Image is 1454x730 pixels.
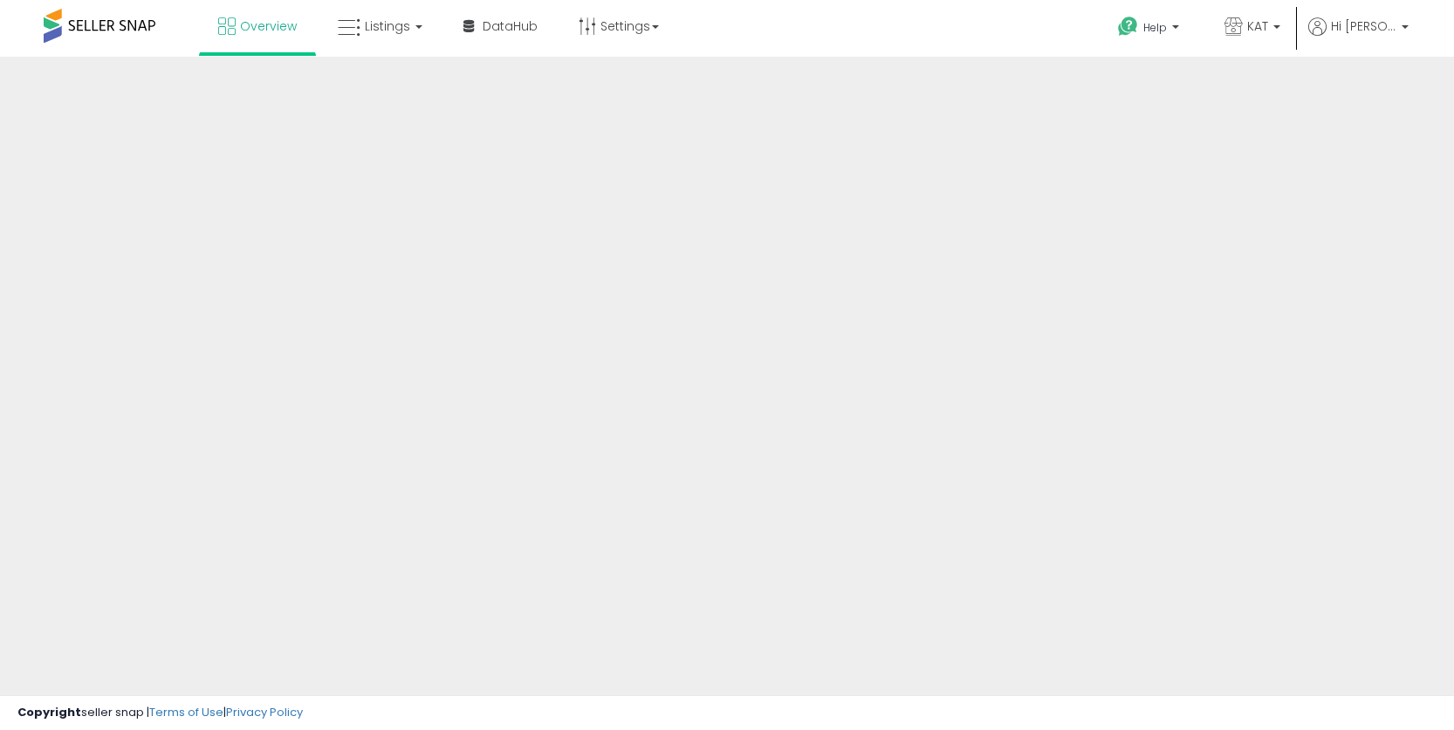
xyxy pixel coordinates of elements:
span: Hi [PERSON_NAME] [1331,17,1396,35]
a: Hi [PERSON_NAME] [1308,17,1409,57]
a: Terms of Use [149,704,223,720]
a: Help [1104,3,1197,57]
span: DataHub [483,17,538,35]
span: Help [1143,20,1167,35]
i: Get Help [1117,16,1139,38]
div: seller snap | | [17,705,303,721]
a: Privacy Policy [226,704,303,720]
span: Overview [240,17,297,35]
strong: Copyright [17,704,81,720]
span: Listings [365,17,410,35]
span: KAT [1247,17,1268,35]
